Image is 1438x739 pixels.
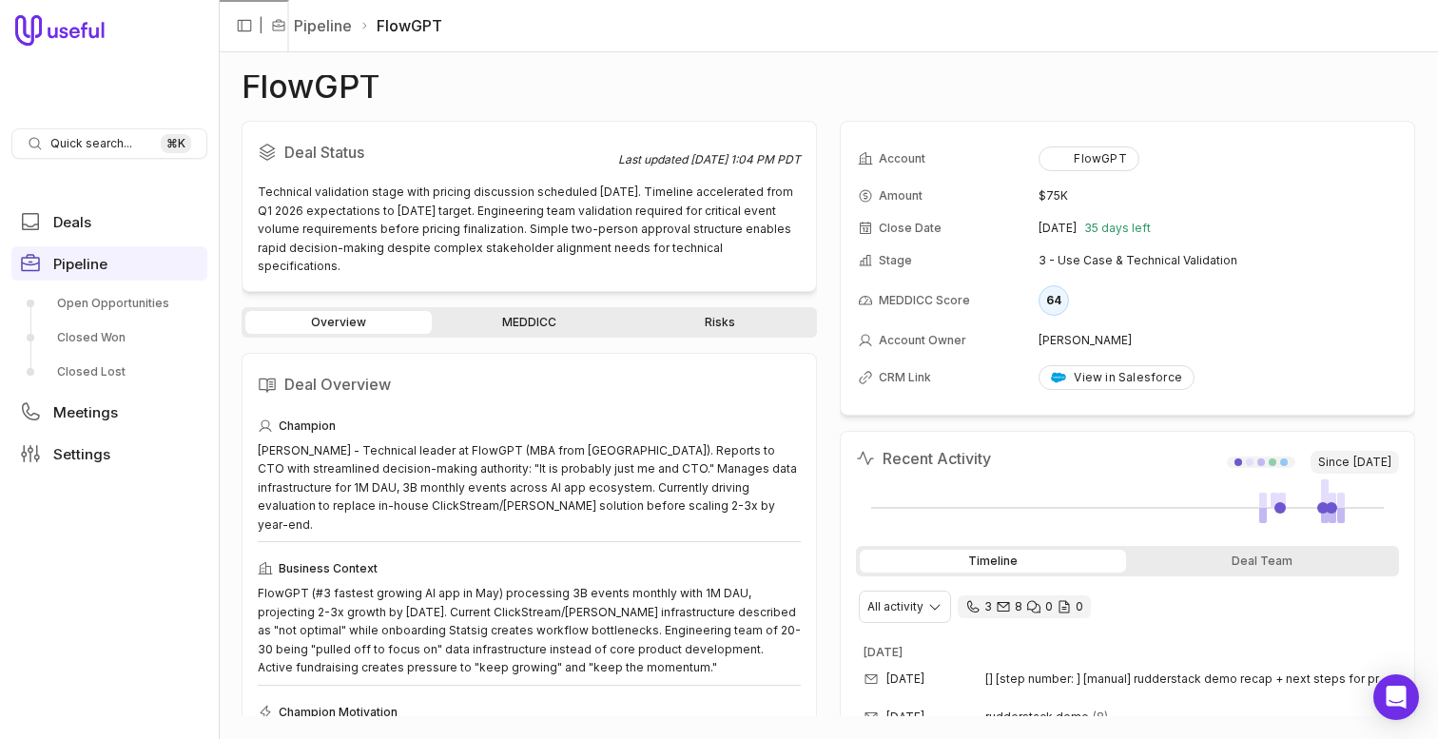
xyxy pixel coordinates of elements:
div: Champion Motivation [258,701,801,724]
span: CRM Link [879,370,931,385]
span: Pipeline [53,257,107,271]
span: Since [1311,451,1399,474]
td: 3 - Use Case & Technical Validation [1039,245,1397,276]
a: Closed Lost [11,357,207,387]
td: $75K [1039,181,1397,211]
span: Deals [53,215,91,229]
div: View in Salesforce [1051,370,1182,385]
div: 64 [1039,285,1069,316]
span: Quick search... [50,136,132,151]
span: Account Owner [879,333,966,348]
span: Close Date [879,221,942,236]
a: Open Opportunities [11,288,207,319]
button: FlowGPT [1039,146,1138,171]
span: | [259,14,263,37]
div: Pipeline submenu [11,288,207,387]
span: rudderstack demo [985,710,1089,725]
a: Settings [11,437,207,471]
a: View in Salesforce [1039,365,1195,390]
span: [] [step number: ] [manual] rudderstack demo recap + next steps for pricing [985,671,1391,687]
time: [DATE] 1:04 PM PDT [690,152,801,166]
time: [DATE] [886,671,924,687]
div: Last updated [618,152,801,167]
a: Closed Won [11,322,207,353]
div: [PERSON_NAME] - Technical leader at FlowGPT (MBA from [GEOGRAPHIC_DATA]). Reports to CTO with str... [258,441,801,535]
div: Technical validation stage with pricing discussion scheduled [DATE]. Timeline accelerated from Q1... [258,183,801,276]
time: [DATE] [886,710,924,725]
time: [DATE] [1039,221,1077,236]
h2: Deal Status [258,137,618,167]
span: MEDDICC Score [879,293,970,308]
div: FlowGPT [1051,151,1126,166]
kbd: ⌘ K [161,134,191,153]
time: [DATE] [1353,455,1391,470]
h2: Deal Overview [258,369,801,399]
time: [DATE] [864,645,903,659]
a: MEDDICC [436,311,622,334]
div: FlowGPT (#3 fastest growing AI app in May) processing 3B events monthly with 1M DAU, projecting 2... [258,584,801,677]
a: Pipeline [11,246,207,281]
span: Amount [879,188,923,204]
span: Meetings [53,405,118,419]
a: Deals [11,204,207,239]
div: Champion [258,415,801,438]
a: Pipeline [294,14,352,37]
span: 35 days left [1084,221,1151,236]
button: Collapse sidebar [230,11,259,40]
div: Business Context [258,557,801,580]
span: Stage [879,253,912,268]
li: FlowGPT [359,14,442,37]
div: Open Intercom Messenger [1373,674,1419,720]
div: Timeline [860,550,1126,573]
div: 3 calls and 8 email threads [958,595,1091,618]
span: 8 emails in thread [1093,710,1108,725]
a: Meetings [11,395,207,429]
td: [PERSON_NAME] [1039,325,1397,356]
a: Overview [245,311,432,334]
h1: FlowGPT [242,75,380,98]
a: Risks [627,311,813,334]
h2: Recent Activity [856,447,991,470]
div: Deal Team [1130,550,1396,573]
span: Account [879,151,925,166]
span: Settings [53,447,110,461]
